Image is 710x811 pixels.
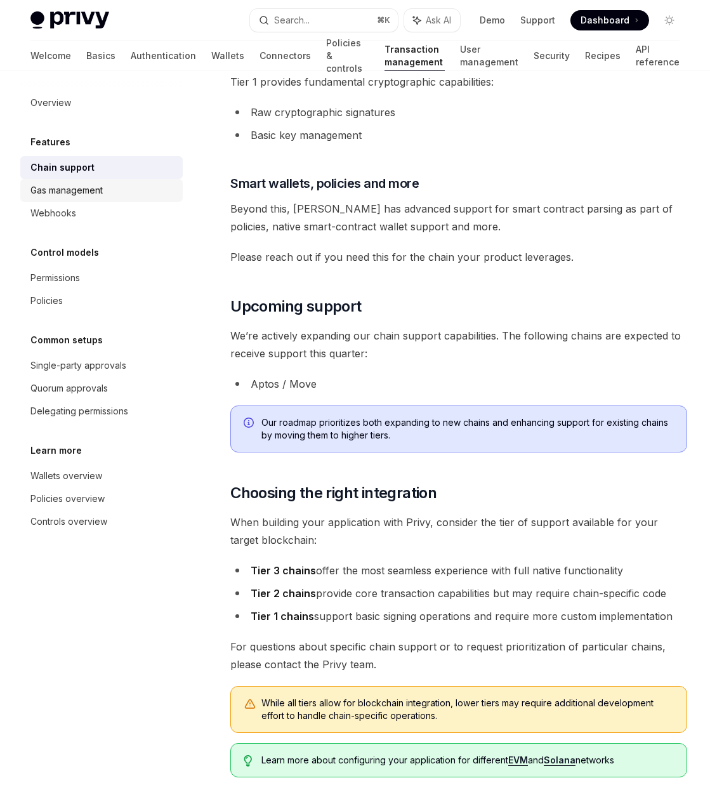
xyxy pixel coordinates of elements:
span: We’re actively expanding our chain support capabilities. The following chains are expected to rec... [230,327,687,362]
a: Security [534,41,570,71]
span: Smart wallets, policies and more [230,175,419,192]
div: Search... [274,13,310,28]
strong: Tier 3 chains [251,564,316,577]
span: While all tiers allow for blockchain integration, lower tiers may require additional development ... [261,697,674,722]
span: When building your application with Privy, consider the tier of support available for your target... [230,513,687,549]
svg: Info [244,418,256,430]
a: Permissions [20,267,183,289]
a: Gas management [20,179,183,202]
a: Policies [20,289,183,312]
span: ⌘ K [377,15,390,25]
a: Connectors [260,41,311,71]
span: Upcoming support [230,296,361,317]
div: Policies overview [30,491,105,506]
button: Toggle dark mode [659,10,680,30]
h5: Features [30,135,70,150]
div: Controls overview [30,514,107,529]
a: Transaction management [385,41,445,71]
div: Webhooks [30,206,76,221]
a: Welcome [30,41,71,71]
div: Chain support [30,160,95,175]
li: Aptos / Move [230,375,687,393]
div: Quorum approvals [30,381,108,396]
a: Solana [544,755,575,766]
a: Single-party approvals [20,354,183,377]
svg: Tip [244,755,253,767]
div: Policies [30,293,63,308]
h5: Learn more [30,443,82,458]
span: Dashboard [581,14,629,27]
div: Permissions [30,270,80,286]
li: support basic signing operations and require more custom implementation [230,607,687,625]
strong: Tier 2 chains [251,587,316,600]
a: Webhooks [20,202,183,225]
a: Wallets overview [20,465,183,487]
a: Dashboard [570,10,649,30]
button: Ask AI [404,9,460,32]
h5: Control models [30,245,99,260]
a: Support [520,14,555,27]
li: provide core transaction capabilities but may require chain-specific code [230,584,687,602]
a: User management [460,41,518,71]
span: Beyond this, [PERSON_NAME] has advanced support for smart contract parsing as part of policies, n... [230,200,687,235]
div: Delegating permissions [30,404,128,419]
div: Gas management [30,183,103,198]
div: Wallets overview [30,468,102,484]
button: Search...⌘K [250,9,397,32]
a: EVM [508,755,528,766]
div: Overview [30,95,71,110]
a: Policies & controls [326,41,369,71]
a: Recipes [585,41,621,71]
span: Our roadmap prioritizes both expanding to new chains and enhancing support for existing chains by... [261,416,674,442]
a: Wallets [211,41,244,71]
a: Chain support [20,156,183,179]
span: Tier 1 provides fundamental cryptographic capabilities: [230,73,687,91]
span: For questions about specific chain support or to request prioritization of particular chains, ple... [230,638,687,673]
span: Learn more about configuring your application for different and networks [261,754,674,767]
svg: Warning [244,698,256,711]
a: Quorum approvals [20,377,183,400]
a: Overview [20,91,183,114]
a: Controls overview [20,510,183,533]
li: Basic key management [230,126,687,144]
span: Choosing the right integration [230,483,437,503]
a: Demo [480,14,505,27]
a: Basics [86,41,115,71]
a: Delegating permissions [20,400,183,423]
a: Policies overview [20,487,183,510]
h5: Common setups [30,333,103,348]
a: Authentication [131,41,196,71]
li: Raw cryptographic signatures [230,103,687,121]
img: light logo [30,11,109,29]
span: Ask AI [426,14,451,27]
li: offer the most seamless experience with full native functionality [230,562,687,579]
strong: Tier 1 chains [251,610,314,623]
a: API reference [636,41,680,71]
div: Single-party approvals [30,358,126,373]
span: Please reach out if you need this for the chain your product leverages. [230,248,687,266]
